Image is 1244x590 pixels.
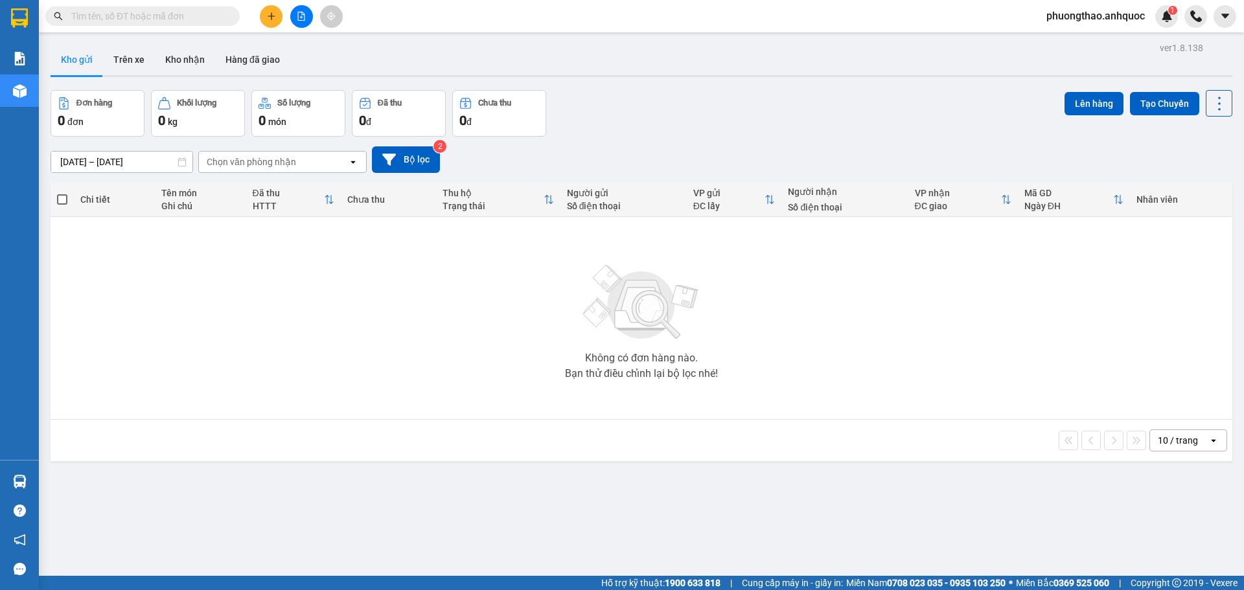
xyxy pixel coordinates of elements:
[103,44,155,75] button: Trên xe
[466,117,472,127] span: đ
[359,113,366,128] span: 0
[1024,201,1113,211] div: Ngày ĐH
[168,117,178,127] span: kg
[1009,580,1013,585] span: ⚪️
[51,44,103,75] button: Kho gửi
[215,44,290,75] button: Hàng đã giao
[260,5,282,28] button: plus
[1208,435,1219,446] svg: open
[246,183,341,217] th: Toggle SortBy
[443,188,544,198] div: Thu hộ
[366,117,371,127] span: đ
[915,201,1001,211] div: ĐC giao
[567,188,680,198] div: Người gửi
[443,201,544,211] div: Trạng thái
[71,9,224,23] input: Tìm tên, số ĐT hoặc mã đơn
[1016,576,1109,590] span: Miền Bắc
[452,90,546,137] button: Chưa thu0đ
[908,183,1018,217] th: Toggle SortBy
[1065,92,1123,115] button: Lên hàng
[177,98,216,108] div: Khối lượng
[51,90,144,137] button: Đơn hàng0đơn
[577,257,706,348] img: svg+xml;base64,PHN2ZyBjbGFzcz0ibGlzdC1wbHVnX19zdmciIHhtbG5zPSJodHRwOi8vd3d3LnczLm9yZy8yMDAwL3N2Zy...
[693,188,765,198] div: VP gửi
[687,183,782,217] th: Toggle SortBy
[14,505,26,517] span: question-circle
[348,157,358,167] svg: open
[13,84,27,98] img: warehouse-icon
[207,155,296,168] div: Chọn văn phòng nhận
[1136,194,1226,205] div: Nhân viên
[846,576,1006,590] span: Miền Nam
[251,90,345,137] button: Số lượng0món
[887,578,1006,588] strong: 0708 023 035 - 0935 103 250
[585,353,698,363] div: Không có đơn hàng nào.
[730,576,732,590] span: |
[320,5,343,28] button: aim
[158,113,165,128] span: 0
[1161,10,1173,22] img: icon-new-feature
[253,188,325,198] div: Đã thu
[155,44,215,75] button: Kho nhận
[267,12,276,21] span: plus
[253,201,325,211] div: HTTT
[1024,188,1113,198] div: Mã GD
[459,113,466,128] span: 0
[352,90,446,137] button: Đã thu0đ
[1160,41,1203,55] div: ver 1.8.138
[693,201,765,211] div: ĐC lấy
[161,201,240,211] div: Ghi chú
[478,98,511,108] div: Chưa thu
[378,98,402,108] div: Đã thu
[1219,10,1231,22] span: caret-down
[565,369,718,379] div: Bạn thử điều chỉnh lại bộ lọc nhé!
[58,113,65,128] span: 0
[742,576,843,590] span: Cung cấp máy in - giấy in:
[1158,434,1198,447] div: 10 / trang
[1172,578,1181,587] span: copyright
[67,117,84,127] span: đơn
[1054,578,1109,588] strong: 0369 525 060
[1130,92,1199,115] button: Tạo Chuyến
[11,8,28,28] img: logo-vxr
[277,98,310,108] div: Số lượng
[1018,183,1130,217] th: Toggle SortBy
[76,98,112,108] div: Đơn hàng
[436,183,560,217] th: Toggle SortBy
[80,194,148,205] div: Chi tiết
[1119,576,1121,590] span: |
[915,188,1001,198] div: VP nhận
[433,140,446,153] sup: 2
[327,12,336,21] span: aim
[259,113,266,128] span: 0
[1190,10,1202,22] img: phone-icon
[1036,8,1155,24] span: phuongthao.anhquoc
[788,187,901,197] div: Người nhận
[1214,5,1236,28] button: caret-down
[290,5,313,28] button: file-add
[161,188,240,198] div: Tên món
[665,578,720,588] strong: 1900 633 818
[13,475,27,488] img: warehouse-icon
[151,90,245,137] button: Khối lượng0kg
[601,576,720,590] span: Hỗ trợ kỹ thuật:
[567,201,680,211] div: Số điện thoại
[51,152,192,172] input: Select a date range.
[347,194,430,205] div: Chưa thu
[13,52,27,65] img: solution-icon
[14,563,26,575] span: message
[268,117,286,127] span: món
[1168,6,1177,15] sup: 1
[788,202,901,212] div: Số điện thoại
[54,12,63,21] span: search
[372,146,440,173] button: Bộ lọc
[297,12,306,21] span: file-add
[14,534,26,546] span: notification
[1170,6,1175,15] span: 1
